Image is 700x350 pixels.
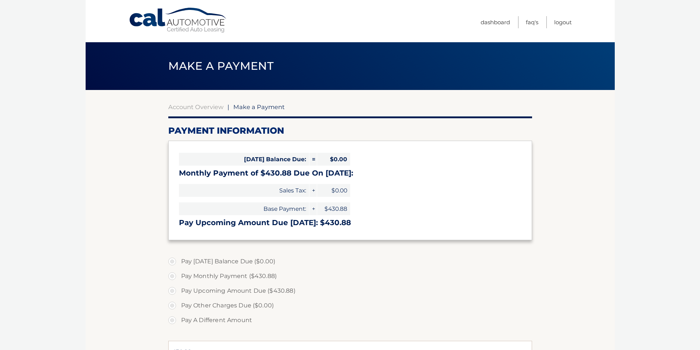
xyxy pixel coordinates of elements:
[227,103,229,111] span: |
[554,16,572,28] a: Logout
[233,103,285,111] span: Make a Payment
[168,254,532,269] label: Pay [DATE] Balance Due ($0.00)
[179,153,309,166] span: [DATE] Balance Due:
[168,103,223,111] a: Account Overview
[317,184,350,197] span: $0.00
[317,153,350,166] span: $0.00
[179,202,309,215] span: Base Payment:
[168,59,274,73] span: Make a Payment
[309,184,317,197] span: +
[309,153,317,166] span: =
[168,284,532,298] label: Pay Upcoming Amount Due ($430.88)
[481,16,510,28] a: Dashboard
[179,184,309,197] span: Sales Tax:
[179,169,521,178] h3: Monthly Payment of $430.88 Due On [DATE]:
[168,269,532,284] label: Pay Monthly Payment ($430.88)
[309,202,317,215] span: +
[317,202,350,215] span: $430.88
[168,298,532,313] label: Pay Other Charges Due ($0.00)
[168,313,532,328] label: Pay A Different Amount
[526,16,538,28] a: FAQ's
[179,218,521,227] h3: Pay Upcoming Amount Due [DATE]: $430.88
[129,7,228,33] a: Cal Automotive
[168,125,532,136] h2: Payment Information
